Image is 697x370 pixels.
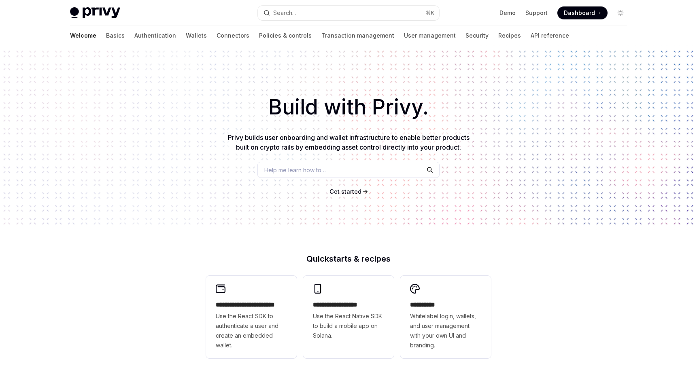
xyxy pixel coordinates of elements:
a: Policies & controls [259,26,312,45]
a: Connectors [217,26,249,45]
a: Demo [499,9,516,17]
span: Privy builds user onboarding and wallet infrastructure to enable better products built on crypto ... [228,133,470,151]
div: Search... [273,8,296,18]
h1: Build with Privy. [13,91,684,123]
span: Use the React Native SDK to build a mobile app on Solana. [313,311,384,340]
a: Welcome [70,26,96,45]
span: Get started [329,188,361,195]
span: ⌘ K [426,10,434,16]
span: Help me learn how to… [264,166,326,174]
h2: Quickstarts & recipes [206,255,491,263]
span: Dashboard [564,9,595,17]
a: Support [525,9,548,17]
a: Get started [329,188,361,196]
a: Security [465,26,489,45]
a: Dashboard [557,6,608,19]
a: **** **** **** ***Use the React Native SDK to build a mobile app on Solana. [303,276,394,358]
a: User management [404,26,456,45]
button: Toggle dark mode [614,6,627,19]
a: **** *****Whitelabel login, wallets, and user management with your own UI and branding. [400,276,491,358]
span: Whitelabel login, wallets, and user management with your own UI and branding. [410,311,481,350]
a: Recipes [498,26,521,45]
a: Transaction management [321,26,394,45]
button: Search...⌘K [258,6,439,20]
a: Basics [106,26,125,45]
a: Authentication [134,26,176,45]
a: Wallets [186,26,207,45]
img: light logo [70,7,120,19]
a: API reference [531,26,569,45]
span: Use the React SDK to authenticate a user and create an embedded wallet. [216,311,287,350]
